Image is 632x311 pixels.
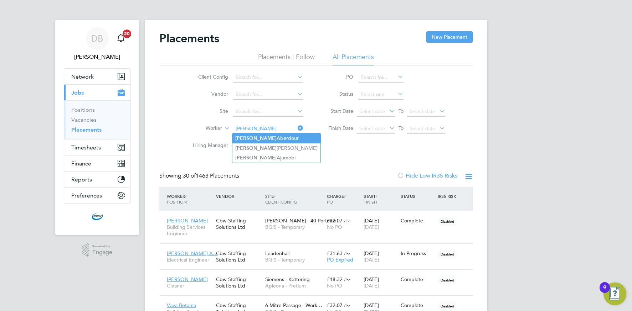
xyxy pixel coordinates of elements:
[327,224,342,230] span: No PO
[71,116,97,123] a: Vacancies
[344,277,350,282] span: / hr
[187,142,228,148] label: Hiring Manager
[159,31,219,46] h2: Placements
[327,283,342,289] span: No PO
[181,125,222,132] label: Worker
[265,302,322,309] span: 6 Mitre Passage - Work…
[214,247,263,267] div: Cbw Staffing Solutions Ltd
[362,247,399,267] div: [DATE]
[396,123,406,133] span: To
[410,108,435,115] span: Select date
[64,172,130,187] button: Reports
[64,155,130,171] button: Finance
[265,224,323,230] span: BGIS - Temporary
[265,276,310,283] span: Siemens - Kettering
[396,106,406,116] span: To
[364,193,377,205] span: / Finish
[183,172,196,179] span: 30 of
[359,108,385,115] span: Select date
[401,302,434,309] div: Complete
[603,288,606,297] div: 9
[325,190,362,208] div: Charge
[82,243,112,257] a: Powered byEngage
[214,190,263,202] div: Vendor
[235,155,277,161] b: [PERSON_NAME]
[359,125,385,132] span: Select date
[183,172,239,179] span: 1463 Placements
[358,90,404,100] input: Select one
[214,273,263,292] div: Cbw Staffing Solutions Ltd
[438,275,457,285] span: Disabled
[165,190,214,208] div: Worker
[64,100,130,139] div: Jobs
[64,69,130,84] button: Network
[165,298,473,304] a: Vava BetamaBuilding Services EngineerCbw Staffing Solutions Ltd6 Mitre Passage - Work…BGIS - Temp...
[364,224,379,230] span: [DATE]
[233,124,303,134] input: Search for...
[603,283,626,305] button: Open Resource Center, 9 new notifications
[438,249,457,259] span: Disabled
[92,211,103,222] img: cbwstaffingsolutions-logo-retina.png
[55,20,139,235] nav: Main navigation
[167,224,212,237] span: Building Services Engineer
[265,193,297,205] span: / Client Config
[187,91,228,97] label: Vendor
[235,145,277,151] b: [PERSON_NAME]
[71,106,95,113] a: Positions
[321,91,353,97] label: Status
[397,172,457,179] label: Hide Low IR35 Risks
[71,89,84,96] span: Jobs
[167,250,218,257] span: [PERSON_NAME] A…
[159,172,241,180] div: Showing
[167,276,208,283] span: [PERSON_NAME]
[265,283,323,289] span: Apleona - Pretium
[167,302,196,309] span: Vava Betama
[344,303,350,308] span: / hr
[344,218,350,223] span: / hr
[327,276,343,283] span: £18.32
[167,257,212,263] span: Electrical Engineer
[91,34,103,43] span: DB
[71,126,102,133] a: Placements
[362,214,399,234] div: [DATE]
[258,53,315,65] li: Placements I Follow
[64,211,131,222] a: Go to home page
[233,107,303,117] input: Search for...
[232,143,320,153] li: [PERSON_NAME]
[71,73,94,80] span: Network
[165,272,473,278] a: [PERSON_NAME]CleanerCbw Staffing Solutions LtdSiemens - KetteringApleona - Pretium£18.32 / hrNo P...
[327,193,345,205] span: / PO
[71,144,101,151] span: Timesheets
[265,250,289,257] span: Leadenhall
[436,190,461,202] div: IR35 Risk
[233,73,303,83] input: Search for...
[364,283,379,289] span: [DATE]
[165,214,473,220] a: [PERSON_NAME]Building Services EngineerCbw Staffing Solutions Ltd[PERSON_NAME] - 40 Portman…BGIS ...
[71,192,102,199] span: Preferences
[71,160,91,167] span: Finance
[321,108,353,114] label: Start Date
[364,257,379,263] span: [DATE]
[265,217,341,224] span: [PERSON_NAME] - 40 Portman…
[399,190,436,202] div: Status
[187,74,228,80] label: Client Config
[362,273,399,292] div: [DATE]
[426,31,473,43] button: New Placement
[114,27,128,50] a: 20
[410,125,435,132] span: Select date
[92,249,112,255] span: Engage
[265,257,323,263] span: BGIS - Temporary
[71,176,92,183] span: Reports
[401,250,434,257] div: In Progress
[123,30,131,38] span: 20
[64,27,131,61] a: DB[PERSON_NAME]
[344,251,350,256] span: / hr
[167,217,208,224] span: [PERSON_NAME]
[401,217,434,224] div: Complete
[263,190,325,208] div: Site
[64,188,130,203] button: Preferences
[327,302,343,309] span: £32.07
[358,73,404,83] input: Search for...
[187,108,228,114] label: Site
[321,125,353,131] label: Finish Date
